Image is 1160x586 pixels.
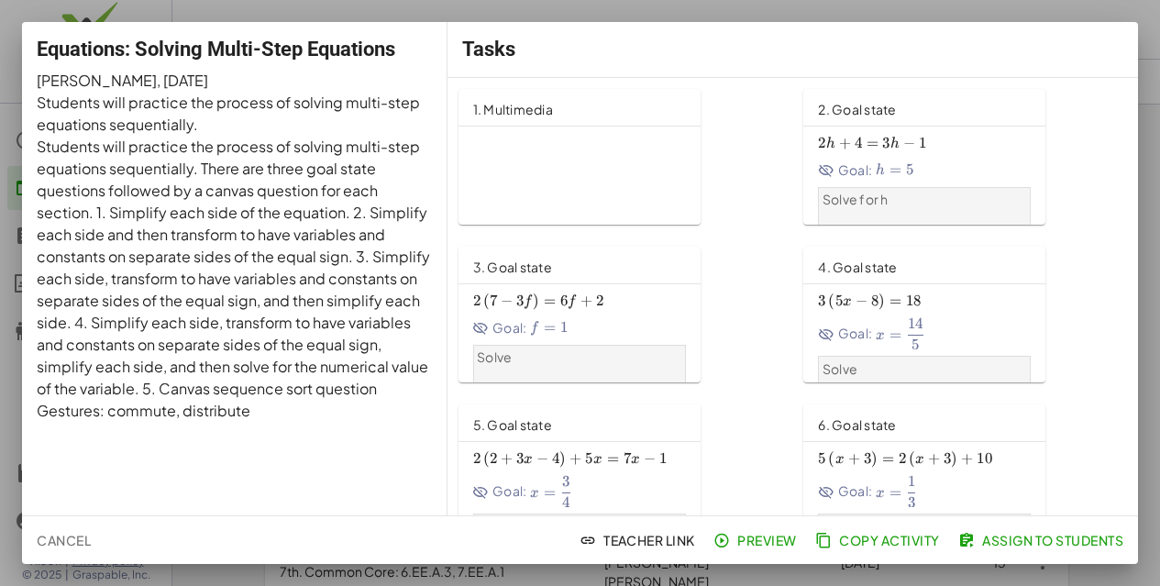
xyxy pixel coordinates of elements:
span: ) [559,449,566,468]
button: Teacher Link [576,524,702,557]
span: f [524,294,531,309]
span: = [607,449,619,468]
span: x [876,328,885,343]
span: Goal: [818,318,872,349]
span: Assign to Students [962,532,1123,548]
span: ( [483,449,490,468]
span: 5 [906,160,913,179]
span: x [835,452,845,467]
span: 1 [919,134,926,152]
i: Goal State is hidden. [473,484,490,501]
span: Goal: [818,476,872,507]
span: 4. Goal state [818,259,897,275]
span: 14 [908,315,923,333]
span: Teacher Link [583,532,695,548]
span: 5 [835,292,843,310]
span: 10 [977,449,992,468]
span: f [568,294,575,309]
span: 6. Goal state [818,416,896,433]
span: x [631,452,640,467]
span: 4 [562,493,569,512]
span: Equations: Solving Multi-Step Equations [37,38,395,61]
span: + [848,449,860,468]
span: ) [871,449,878,468]
span: 18 [906,292,922,310]
span: 3 [516,292,524,310]
span: 1 [659,449,667,468]
span: Copy Activity [819,532,940,548]
span: + [501,449,513,468]
span: Goal: [818,160,872,180]
p: Solve [823,360,1027,379]
span: 1 [560,318,568,337]
span: 2 [473,292,481,310]
span: x [530,486,539,501]
span: Preview [717,532,797,548]
span: − [644,449,656,468]
span: = [544,483,556,502]
span: + [839,134,851,152]
span: 5 [585,449,592,468]
span: = [889,483,901,502]
a: 2. Goal stateGoal:Solve for h [803,89,1127,225]
p: Students will practice the process of solving multi-step equations sequentially. There are three ... [37,136,433,422]
button: Preview [710,524,804,557]
i: Goal State is hidden. [818,162,834,179]
span: ( [909,449,915,468]
span: Cancel [37,532,91,548]
span: 1 [908,472,915,491]
a: 6. Goal stateGoal:Solve [803,404,1127,540]
span: 3 [944,449,951,468]
span: h [876,163,885,178]
span: ( [828,449,834,468]
span: = [889,326,901,344]
span: , [DATE] [157,71,208,90]
p: Students will practice the process of solving multi-step equations sequentially. [37,92,433,136]
span: = [867,134,878,152]
span: ) [533,292,539,310]
button: Assign to Students [955,524,1131,557]
span: 5 [818,449,825,468]
span: 3. Goal state [473,259,552,275]
span: Goal: [473,318,527,337]
span: x [524,452,533,467]
span: ) [951,449,957,468]
span: ​ [923,318,925,338]
span: 4 [552,449,559,468]
span: 6 [560,292,568,310]
span: 2. Goal state [818,101,896,117]
span: x [593,452,602,467]
span: 2 [490,449,497,468]
span: 1. Multimedia [473,101,553,117]
span: 3 [908,493,915,512]
span: = [544,292,556,310]
a: 4. Goal stateGoal:Solve [803,247,1127,382]
button: Copy Activity [812,524,947,557]
span: − [903,134,915,152]
span: = [544,318,556,337]
span: 2 [473,449,481,468]
span: x [843,294,852,309]
p: Solve for h [823,191,1027,209]
p: Solve [477,348,681,367]
span: 2 [596,292,603,310]
span: + [569,449,581,468]
span: = [889,292,901,310]
span: 4 [855,134,862,152]
span: x [915,452,924,467]
span: f [530,321,537,336]
span: − [536,449,548,468]
span: + [580,292,592,310]
span: 7 [624,449,631,468]
span: 3 [516,449,524,468]
span: h [826,137,835,151]
span: 3 [882,134,889,152]
span: − [501,292,513,310]
i: Goal State is hidden. [473,320,490,337]
span: ( [483,292,490,310]
span: 3 [864,449,871,468]
a: 1. Multimedia [458,89,782,225]
span: = [889,160,901,179]
span: ​ [570,476,572,496]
